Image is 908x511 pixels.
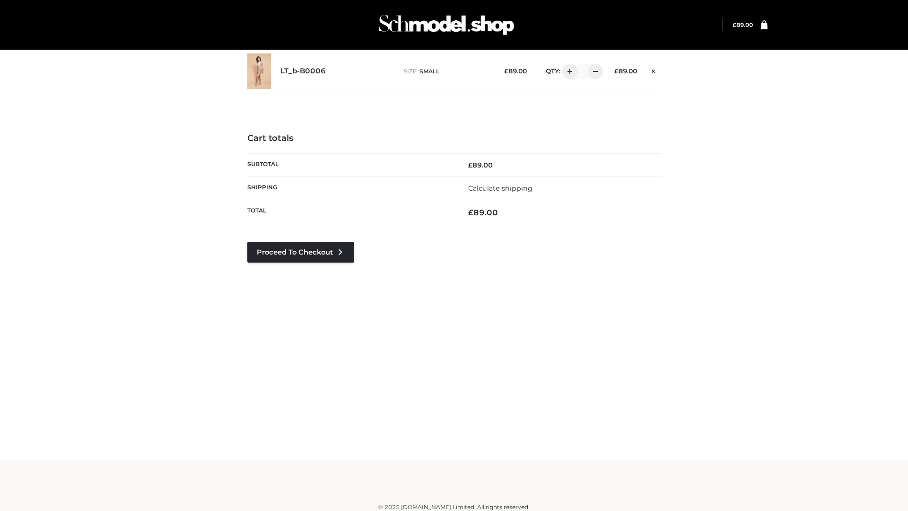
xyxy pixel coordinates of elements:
a: Proceed to Checkout [247,242,354,263]
span: £ [468,208,473,217]
th: Total [247,200,454,225]
th: Subtotal [247,153,454,176]
bdi: 89.00 [468,161,493,169]
span: £ [614,67,619,75]
h4: Cart totals [247,133,661,144]
a: Calculate shipping [468,184,533,193]
a: Remove this item [646,64,661,76]
p: size : [404,67,489,76]
span: £ [733,21,736,28]
bdi: 89.00 [733,21,753,28]
span: £ [504,67,508,75]
a: LT_b-B0006 [280,67,326,76]
span: SMALL [419,68,439,75]
div: QTY: [536,64,600,79]
a: £89.00 [733,21,753,28]
span: £ [468,161,472,169]
bdi: 89.00 [504,67,527,75]
bdi: 89.00 [614,67,637,75]
bdi: 89.00 [468,208,498,217]
img: Schmodel Admin 964 [375,6,517,44]
th: Shipping [247,176,454,200]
